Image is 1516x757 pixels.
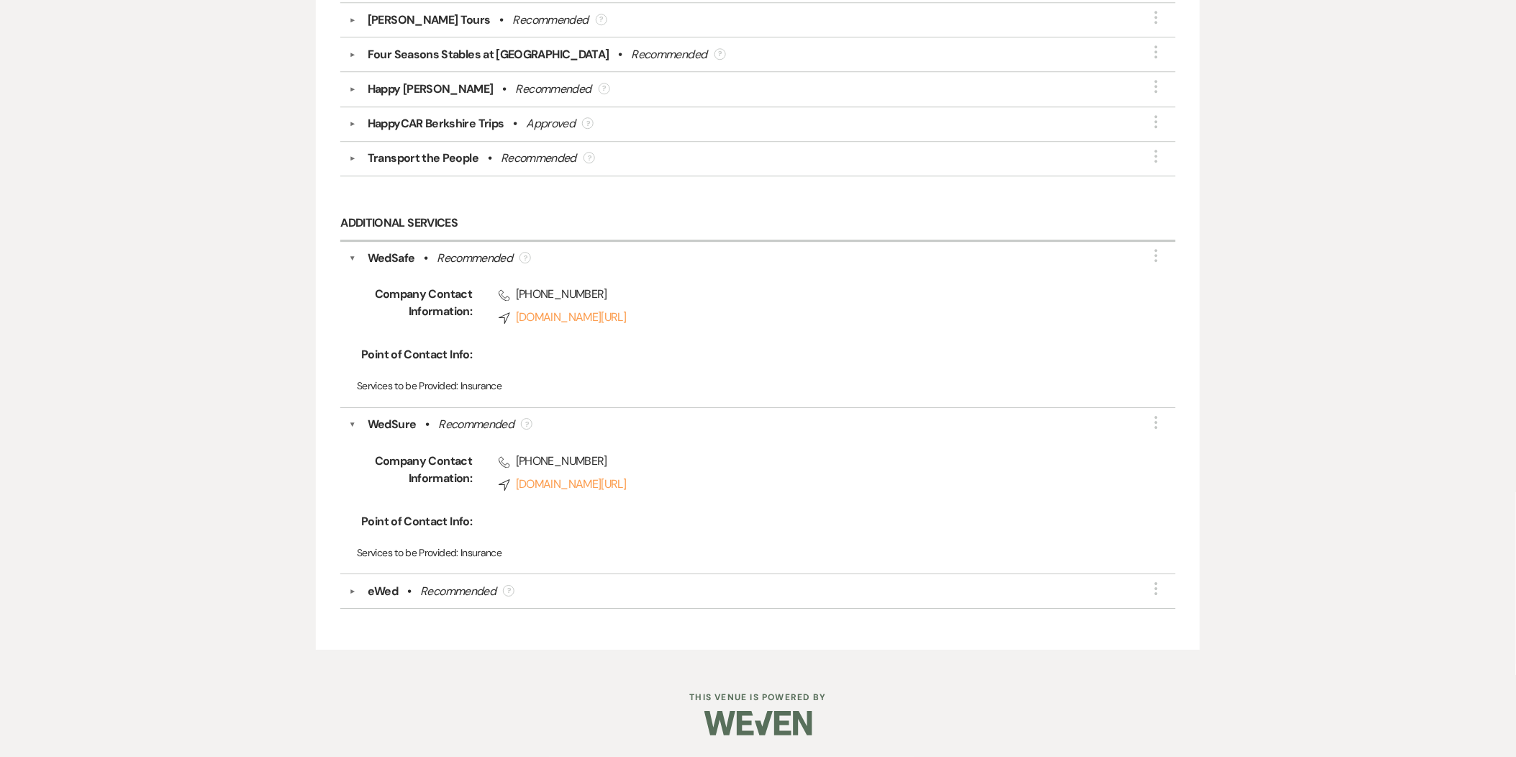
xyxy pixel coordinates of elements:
b: • [503,81,507,98]
button: ▼ [344,51,361,58]
div: Approved [527,115,576,132]
p: Insurance [357,545,1159,561]
div: Recommended [516,81,591,98]
div: Recommended [501,150,576,167]
b: • [618,46,622,63]
a: [DOMAIN_NAME][URL] [499,476,1127,493]
div: ? [519,252,531,263]
img: Weven Logo [704,698,812,748]
div: WedSafe [368,250,415,267]
button: ▼ [344,588,361,595]
span: [PHONE_NUMBER] [499,286,1127,303]
h6: Additional Services [340,207,1175,242]
button: ▼ [349,416,356,433]
b: • [425,416,429,433]
div: ? [503,585,514,597]
button: ▼ [344,120,361,127]
p: Insurance [357,378,1159,394]
b: • [500,12,504,29]
a: [DOMAIN_NAME][URL] [499,309,1127,326]
span: Services to be Provided: [357,379,458,392]
button: ▼ [344,86,361,93]
button: ▼ [344,17,361,24]
span: [PHONE_NUMBER] [499,453,1127,470]
span: Services to be Provided: [357,546,458,559]
div: Happy [PERSON_NAME] [368,81,494,98]
b: • [407,583,411,600]
div: ? [599,83,610,94]
div: Recommended [513,12,589,29]
span: Company Contact Information: [357,286,472,332]
div: Recommended [420,583,496,600]
div: eWed [368,583,398,600]
button: ▼ [344,155,361,162]
b: • [488,150,491,167]
b: • [513,115,517,132]
div: [PERSON_NAME] Tours [368,12,491,29]
div: Recommended [632,46,707,63]
button: ▼ [349,250,356,267]
b: • [424,250,427,267]
div: Four Seasons Stables at [GEOGRAPHIC_DATA] [368,46,609,63]
div: Recommended [438,416,514,433]
span: Point of Contact Info: [357,513,472,530]
div: ? [582,117,594,129]
div: ? [584,152,595,163]
div: Recommended [437,250,512,267]
div: ? [596,14,607,25]
div: HappyCAR Berkshire Trips [368,115,504,132]
div: Transport the People [368,150,478,167]
div: ? [521,418,532,430]
div: ? [714,48,726,60]
div: WedSure [368,416,417,433]
span: Company Contact Information: [357,453,472,499]
span: Point of Contact Info: [357,346,472,363]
